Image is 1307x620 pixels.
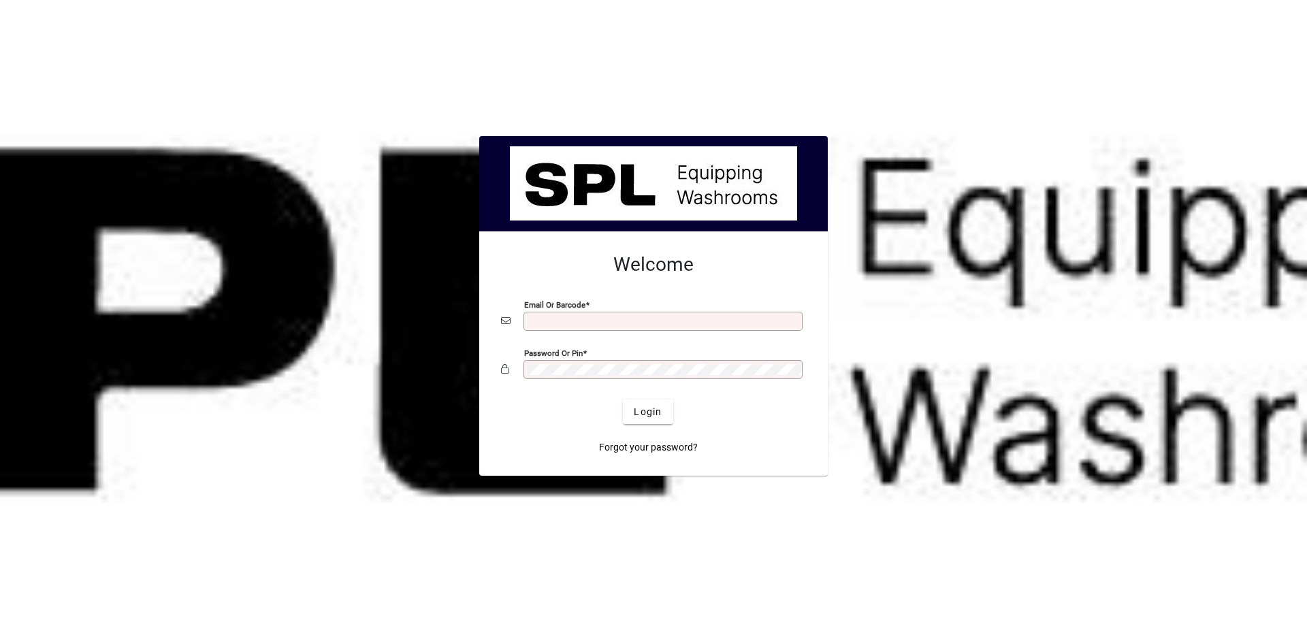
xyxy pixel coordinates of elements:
span: Login [634,405,662,419]
h2: Welcome [501,253,806,276]
button: Login [623,399,673,424]
mat-label: Email or Barcode [524,300,585,310]
a: Forgot your password? [594,435,703,459]
span: Forgot your password? [599,440,698,455]
mat-label: Password or Pin [524,348,583,358]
